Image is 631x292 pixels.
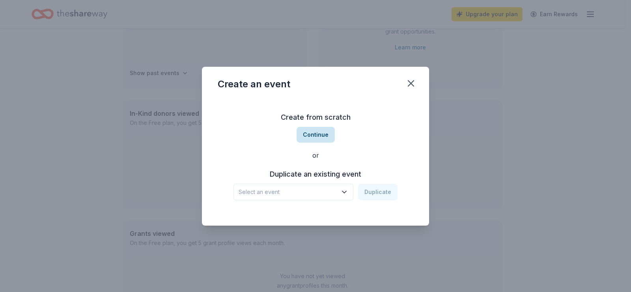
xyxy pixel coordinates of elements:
[233,184,353,200] button: Select an event
[239,187,337,197] span: Select an event
[218,111,413,124] h3: Create from scratch
[218,78,290,90] div: Create an event
[218,151,413,160] div: or
[233,168,398,181] h3: Duplicate an existing event
[297,127,335,143] button: Continue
